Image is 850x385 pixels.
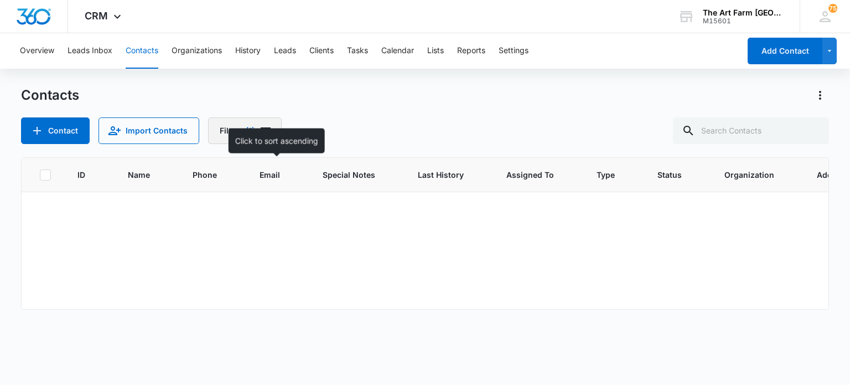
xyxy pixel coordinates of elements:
button: Leads Inbox [68,33,112,69]
button: Actions [811,86,829,104]
span: (1) [246,127,255,135]
button: Organizations [172,33,222,69]
button: Calendar [381,33,414,69]
div: Click to sort ascending [229,129,325,153]
span: CRM [85,10,108,22]
button: Contacts [126,33,158,69]
button: Filters [208,117,282,144]
div: account id [703,17,784,25]
span: Status [657,169,682,181]
span: 75 [828,4,837,13]
span: Type [597,169,615,181]
span: Address [817,169,849,181]
span: ID [77,169,85,181]
div: account name [703,8,784,17]
button: Reports [457,33,485,69]
span: Email [260,169,280,181]
button: Clients [309,33,334,69]
div: notifications count [828,4,837,13]
button: Import Contacts [99,117,199,144]
span: Assigned To [506,169,554,181]
span: Last History [418,169,464,181]
button: Settings [499,33,528,69]
span: Organization [724,169,774,181]
span: Name [128,169,150,181]
input: Search Contacts [673,117,829,144]
h1: Contacts [21,87,79,104]
button: Lists [427,33,444,69]
button: Add Contact [748,38,822,64]
button: Add Contact [21,117,90,144]
button: Leads [274,33,296,69]
button: Overview [20,33,54,69]
button: History [235,33,261,69]
button: Tasks [347,33,368,69]
span: Phone [193,169,217,181]
span: Special Notes [323,169,375,181]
